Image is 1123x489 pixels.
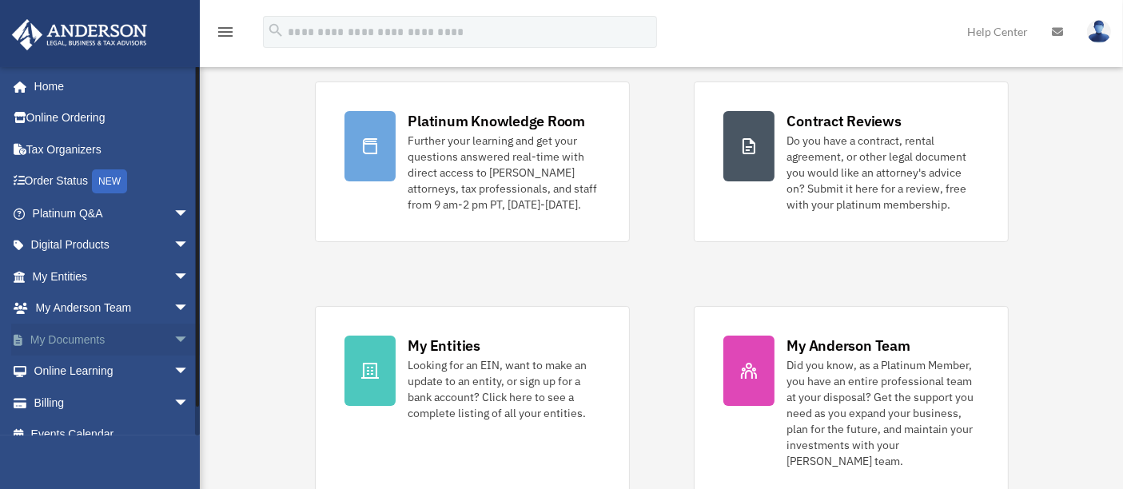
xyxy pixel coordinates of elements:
[787,357,979,469] div: Did you know, as a Platinum Member, you have an entire professional team at your disposal? Get th...
[7,19,152,50] img: Anderson Advisors Platinum Portal
[216,28,235,42] a: menu
[11,102,213,134] a: Online Ordering
[11,324,213,356] a: My Documentsarrow_drop_down
[408,357,600,421] div: Looking for an EIN, want to make an update to an entity, or sign up for a bank account? Click her...
[787,133,979,213] div: Do you have a contract, rental agreement, or other legal document you would like an attorney's ad...
[173,356,205,388] span: arrow_drop_down
[267,22,285,39] i: search
[173,292,205,325] span: arrow_drop_down
[787,111,902,131] div: Contract Reviews
[173,197,205,230] span: arrow_drop_down
[408,111,586,131] div: Platinum Knowledge Room
[408,336,480,356] div: My Entities
[694,81,1009,242] a: Contract Reviews Do you have a contract, rental agreement, or other legal document you would like...
[173,324,205,356] span: arrow_drop_down
[315,81,630,242] a: Platinum Knowledge Room Further your learning and get your questions answered real-time with dire...
[216,22,235,42] i: menu
[408,133,600,213] div: Further your learning and get your questions answered real-time with direct access to [PERSON_NAM...
[11,133,213,165] a: Tax Organizers
[11,165,213,198] a: Order StatusNEW
[11,387,213,419] a: Billingarrow_drop_down
[92,169,127,193] div: NEW
[173,260,205,293] span: arrow_drop_down
[11,356,213,388] a: Online Learningarrow_drop_down
[11,229,213,261] a: Digital Productsarrow_drop_down
[11,419,213,451] a: Events Calendar
[1087,20,1111,43] img: User Pic
[173,229,205,262] span: arrow_drop_down
[11,197,213,229] a: Platinum Q&Aarrow_drop_down
[173,387,205,419] span: arrow_drop_down
[11,70,205,102] a: Home
[11,292,213,324] a: My Anderson Teamarrow_drop_down
[11,260,213,292] a: My Entitiesarrow_drop_down
[787,336,910,356] div: My Anderson Team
